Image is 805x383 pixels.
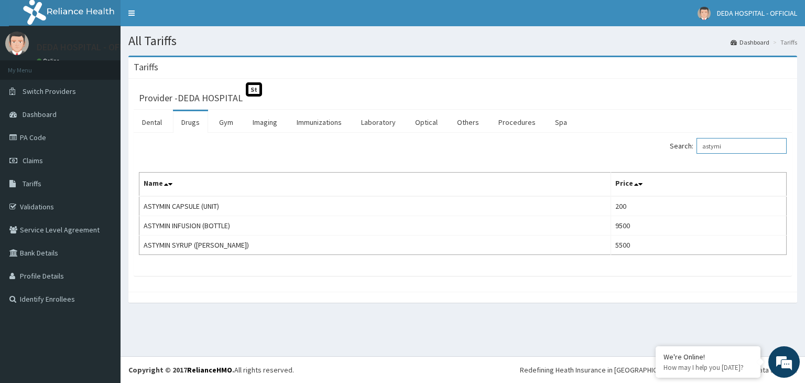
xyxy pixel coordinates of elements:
[139,216,611,236] td: ASTYMIN INFUSION (BOTTLE)
[244,111,286,133] a: Imaging
[19,52,42,79] img: d_794563401_company_1708531726252_794563401
[611,196,787,216] td: 200
[139,196,611,216] td: ASTYMIN CAPSULE (UNIT)
[698,7,711,20] img: User Image
[37,42,145,52] p: DEDA HOSPITAL - OFFICIAL
[139,173,611,197] th: Name
[770,38,797,47] li: Tariffs
[211,111,242,133] a: Gym
[172,5,197,30] div: Minimize live chat window
[490,111,544,133] a: Procedures
[288,111,350,133] a: Immunizations
[611,236,787,255] td: 5500
[611,173,787,197] th: Price
[670,138,787,154] label: Search:
[731,38,769,47] a: Dashboard
[23,87,76,96] span: Switch Providers
[23,179,41,188] span: Tariffs
[5,264,200,301] textarea: Type your message and hit 'Enter'
[61,121,145,227] span: We're online!
[55,59,176,72] div: Chat with us now
[139,236,611,255] td: ASTYMIN SYRUP ([PERSON_NAME])
[128,365,234,375] strong: Copyright © 2017 .
[134,62,158,72] h3: Tariffs
[128,34,797,48] h1: All Tariffs
[139,93,243,103] h3: Provider - DEDA HOSPITAL
[353,111,404,133] a: Laboratory
[407,111,446,133] a: Optical
[663,363,753,372] p: How may I help you today?
[23,156,43,165] span: Claims
[173,111,208,133] a: Drugs
[134,111,170,133] a: Dental
[246,82,262,97] span: St
[37,57,62,65] a: Online
[697,138,787,154] input: Search:
[449,111,487,133] a: Others
[717,8,797,18] span: DEDA HOSPITAL - OFFICIAL
[520,365,797,375] div: Redefining Heath Insurance in [GEOGRAPHIC_DATA] using Telemedicine and Data Science!
[663,352,753,361] div: We're Online!
[187,365,232,375] a: RelianceHMO
[23,110,57,119] span: Dashboard
[5,31,29,55] img: User Image
[121,356,805,383] footer: All rights reserved.
[611,216,787,236] td: 9500
[547,111,575,133] a: Spa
